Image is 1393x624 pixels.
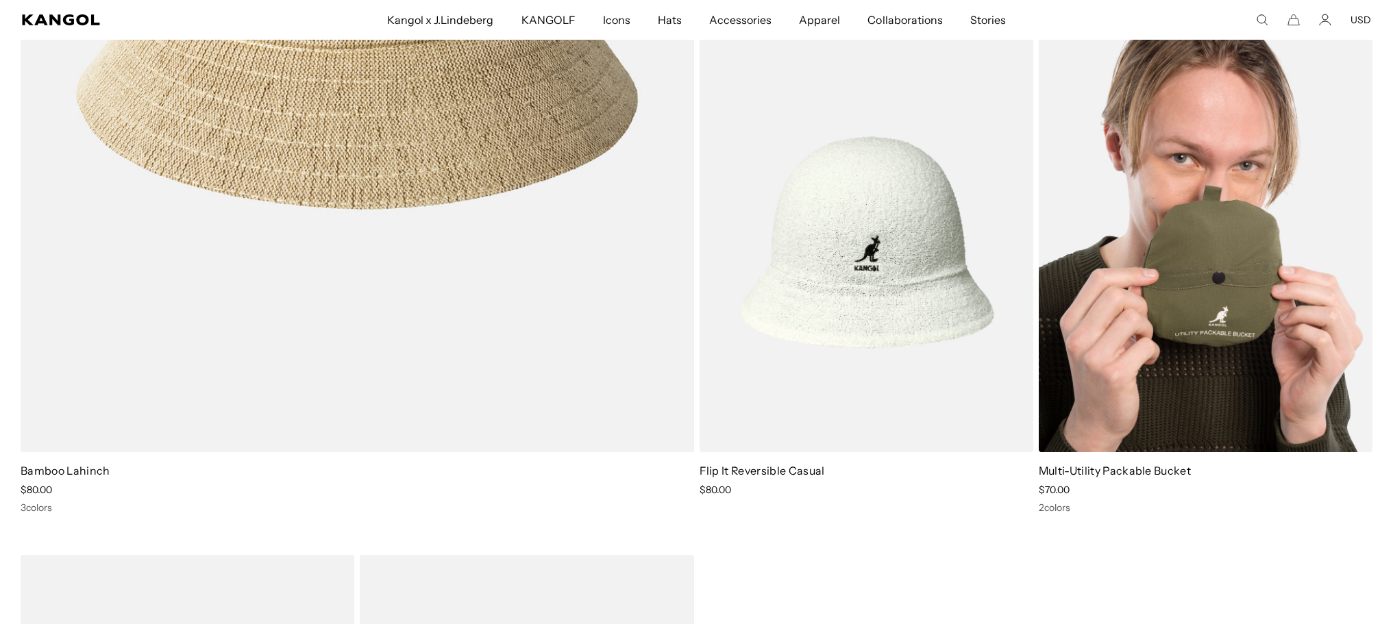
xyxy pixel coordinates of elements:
a: Kangol [22,14,256,25]
a: Multi-Utility Packable Bucket [1039,464,1191,477]
a: Flip It Reversible Casual [700,464,825,477]
span: $80.00 [21,484,52,496]
img: Multi-Utility Packable Bucket [1039,33,1372,452]
div: 3 colors [21,501,694,514]
button: Cart [1287,14,1300,26]
span: $80.00 [700,484,731,496]
a: Bamboo Lahinch [21,464,110,477]
span: $70.00 [1039,484,1070,496]
button: USD [1351,14,1371,26]
img: Flip It Reversible Casual [700,33,1033,452]
a: Account [1319,14,1331,26]
div: 2 colors [1039,501,1372,514]
summary: Search here [1256,14,1268,26]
